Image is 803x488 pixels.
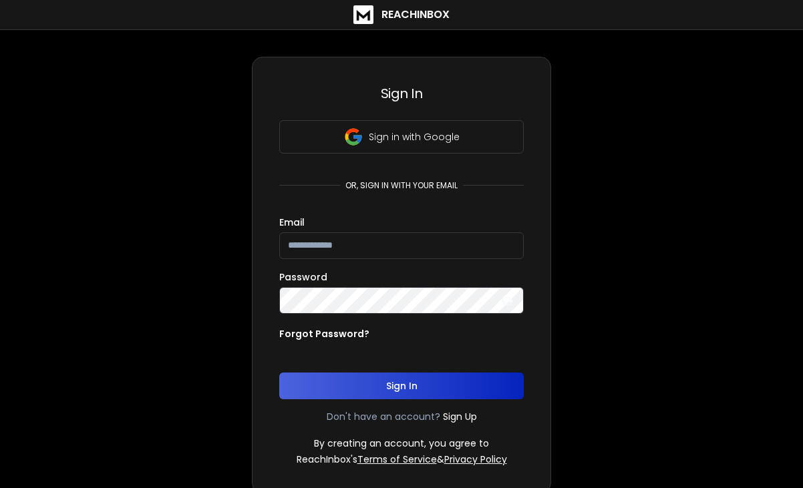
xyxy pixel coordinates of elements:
h3: Sign In [279,84,524,103]
p: By creating an account, you agree to [314,437,489,450]
h1: ReachInbox [381,7,450,23]
p: or, sign in with your email [340,180,463,191]
label: Email [279,218,305,227]
label: Password [279,272,327,282]
p: Forgot Password? [279,327,369,340]
p: ReachInbox's & [297,453,507,466]
p: Don't have an account? [327,410,440,423]
a: ReachInbox [353,5,450,24]
button: Sign in with Google [279,120,524,154]
a: Terms of Service [357,453,437,466]
a: Privacy Policy [444,453,507,466]
p: Sign in with Google [369,130,460,144]
a: Sign Up [443,410,477,423]
img: logo [353,5,373,24]
button: Sign In [279,373,524,399]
